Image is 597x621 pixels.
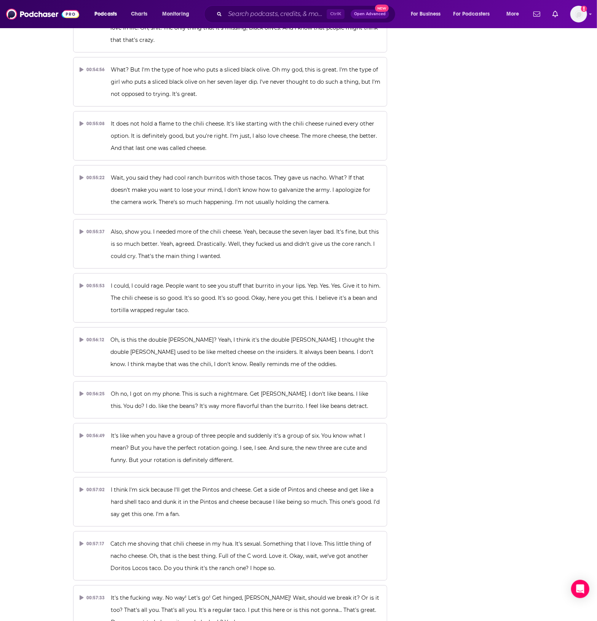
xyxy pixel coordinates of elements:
[80,592,105,604] div: 00:57:33
[111,486,382,517] span: I think I'm sick because I'll get the Pintos and cheese. Get a side of Pintos and cheese and get ...
[80,430,105,442] div: 00:56:49
[405,8,450,20] button: open menu
[581,6,587,12] svg: Add a profile image
[506,9,519,19] span: More
[449,8,501,20] button: open menu
[530,8,543,21] a: Show notifications dropdown
[73,327,387,377] button: 00:56:12Oh, is this the double [PERSON_NAME]? Yeah, I think it's the double [PERSON_NAME]. I thou...
[111,66,382,97] span: What? But I'm the type of hoe who puts a sliced black olive. Oh my god, this is great. I'm the ty...
[73,477,387,527] button: 00:57:02I think I'm sick because I'll get the Pintos and cheese. Get a side of Pintos and cheese ...
[549,8,561,21] a: Show notifications dropdown
[570,6,587,22] button: Show profile menu
[111,432,369,463] span: It's like when you have a group of three people and suddenly it's a group of six. You know what I...
[327,9,345,19] span: Ctrl K
[73,165,387,215] button: 00:55:22Wait, you said they had cool ranch burritos with those tacos. They gave us nacho. What? I...
[73,111,387,161] button: 00:55:08It does not hold a flame to the chili cheese. It's like starting with the chili cheese ru...
[80,334,105,346] div: 00:56:12
[354,12,386,16] span: Open Advanced
[501,8,529,20] button: open menu
[80,280,105,292] div: 00:55:53
[73,273,387,323] button: 00:55:53I could, I could rage. People want to see you stuff that burrito in your lips. Yep. Yes. ...
[162,9,189,19] span: Monitoring
[131,9,147,19] span: Charts
[570,6,587,22] span: Logged in as meg_reilly_edl
[111,390,370,409] span: Oh no, I got on my phone. This is such a nightmare. Get [PERSON_NAME]. I don't like beans. I like...
[6,7,79,21] img: Podchaser - Follow, Share and Rate Podcasts
[94,9,117,19] span: Podcasts
[73,57,387,107] button: 00:54:56What? But I'm the type of hoe who puts a sliced black olive. Oh my god, this is great. I'...
[111,228,381,260] span: Also, show you. I needed more of the chili cheese. Yeah, because the seven layer bad. It's fine, ...
[571,580,589,598] div: Open Intercom Messenger
[126,8,152,20] a: Charts
[157,8,199,20] button: open menu
[80,64,105,76] div: 00:54:56
[80,226,105,238] div: 00:55:37
[80,388,105,400] div: 00:56:25
[351,10,389,19] button: Open AdvancedNew
[89,8,127,20] button: open menu
[80,538,105,550] div: 00:57:17
[80,484,105,496] div: 00:57:02
[73,531,387,581] button: 00:57:17Catch me shoving that chili cheese in my hua. It's sexual. Something that I love. This li...
[570,6,587,22] img: User Profile
[80,118,105,130] div: 00:55:08
[411,9,441,19] span: For Business
[111,282,382,314] span: I could, I could rage. People want to see you stuff that burrito in your lips. Yep. Yes. Yes. Giv...
[73,219,387,269] button: 00:55:37Also, show you. I needed more of the chili cheese. Yeah, because the seven layer bad. It'...
[73,423,387,473] button: 00:56:49It's like when you have a group of three people and suddenly it's a group of six. You kno...
[111,336,376,368] span: Oh, is this the double [PERSON_NAME]? Yeah, I think it's the double [PERSON_NAME]. I thought the ...
[111,120,379,151] span: It does not hold a flame to the chili cheese. It's like starting with the chili cheese ruined eve...
[111,540,373,572] span: Catch me shoving that chili cheese in my hua. It's sexual. Something that I love. This little thi...
[453,9,490,19] span: For Podcasters
[73,381,387,419] button: 00:56:25Oh no, I got on my phone. This is such a nightmare. Get [PERSON_NAME]. I don't like beans...
[211,5,403,23] div: Search podcasts, credits, & more...
[80,172,105,184] div: 00:55:22
[111,174,372,205] span: Wait, you said they had cool ranch burritos with those tacos. They gave us nacho. What? If that d...
[225,8,327,20] input: Search podcasts, credits, & more...
[375,5,389,12] span: New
